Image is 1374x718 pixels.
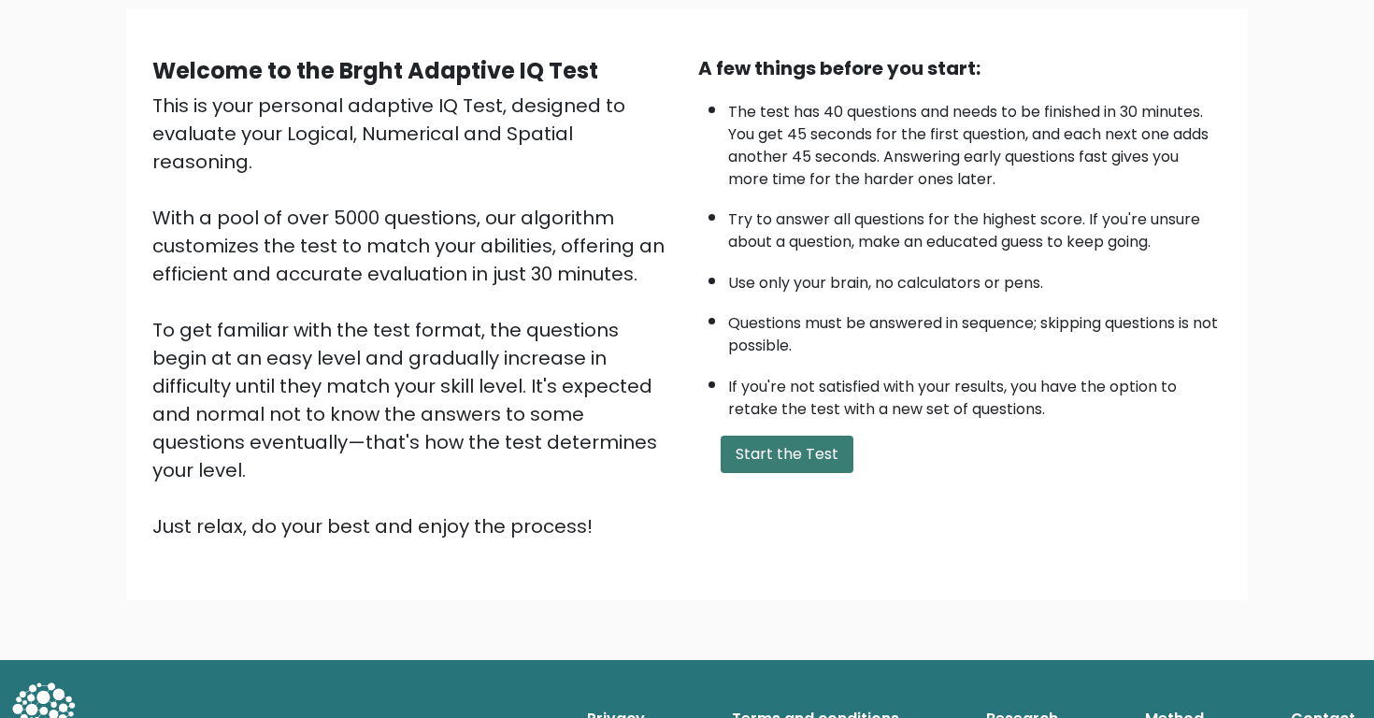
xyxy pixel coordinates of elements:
[698,54,1222,82] div: A few things before you start:
[728,92,1222,191] li: The test has 40 questions and needs to be finished in 30 minutes. You get 45 seconds for the firs...
[728,366,1222,421] li: If you're not satisfied with your results, you have the option to retake the test with a new set ...
[152,55,598,86] b: Welcome to the Brght Adaptive IQ Test
[728,303,1222,357] li: Questions must be answered in sequence; skipping questions is not possible.
[728,199,1222,253] li: Try to answer all questions for the highest score. If you're unsure about a question, make an edu...
[152,92,676,540] div: This is your personal adaptive IQ Test, designed to evaluate your Logical, Numerical and Spatial ...
[728,263,1222,294] li: Use only your brain, no calculators or pens.
[721,436,853,473] button: Start the Test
